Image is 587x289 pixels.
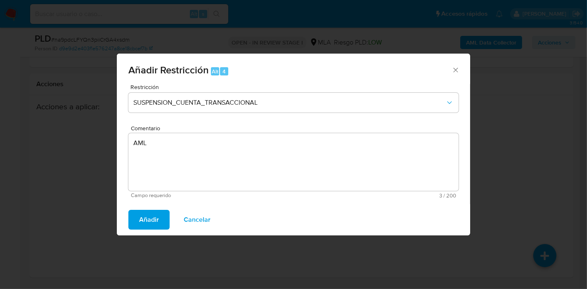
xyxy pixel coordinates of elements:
button: Añadir [128,210,170,230]
span: Campo requerido [131,193,293,198]
span: Máximo 200 caracteres [293,193,456,198]
span: Añadir [139,211,159,229]
span: Añadir Restricción [128,63,209,77]
span: 4 [222,68,226,75]
span: Alt [212,68,218,75]
span: Restricción [130,84,461,90]
button: Cancelar [173,210,221,230]
span: Comentario [131,125,461,132]
button: Restriction [128,93,459,113]
span: Cancelar [184,211,211,229]
button: Cerrar ventana [452,66,459,73]
span: SUSPENSION_CUENTA_TRANSACCIONAL [133,99,445,107]
textarea: AML [128,133,459,191]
